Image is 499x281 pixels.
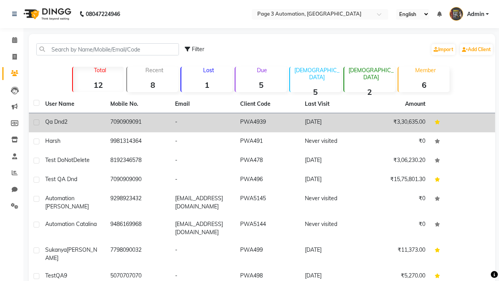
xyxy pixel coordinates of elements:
span: Admin [467,10,484,18]
span: [PERSON_NAME] [45,246,97,261]
td: 8192346578 [106,151,171,171]
th: Amount [400,95,430,113]
strong: 6 [398,80,449,90]
span: Filter [192,46,204,53]
td: [DATE] [300,113,365,132]
td: Never visited [300,190,365,215]
td: PWA5144 [235,215,301,241]
p: Lost [184,67,232,74]
td: 7090909090 [106,171,171,190]
span: Qa Dnd2 [45,118,67,125]
td: ₹11,373.00 [365,241,430,267]
strong: 5 [290,87,341,97]
td: [DATE] [300,241,365,267]
a: Add Client [460,44,493,55]
span: Test QA Dnd [45,176,77,183]
a: Import [432,44,455,55]
td: ₹0 [365,190,430,215]
td: - [170,171,235,190]
td: ₹3,06,230.20 [365,151,430,171]
th: Last Visit [300,95,365,113]
span: QA9 [56,272,67,279]
td: 9486169968 [106,215,171,241]
span: Automation Catalina [45,221,97,228]
p: Due [237,67,287,74]
td: - [170,113,235,132]
p: Recent [130,67,178,74]
td: - [170,241,235,267]
p: [DEMOGRAPHIC_DATA] [347,67,395,81]
td: - [170,132,235,151]
td: ₹0 [365,215,430,241]
td: PWA4939 [235,113,301,132]
td: ₹15,75,801.30 [365,171,430,190]
strong: 12 [73,80,124,90]
td: PWA478 [235,151,301,171]
td: 7090909091 [106,113,171,132]
td: - [170,151,235,171]
strong: 8 [127,80,178,90]
img: logo [20,3,73,25]
input: Search by Name/Mobile/Email/Code [36,43,179,55]
td: PWA5145 [235,190,301,215]
th: Client Code [235,95,301,113]
td: [EMAIL_ADDRESS][DOMAIN_NAME] [170,215,235,241]
span: Automation [PERSON_NAME] [45,195,89,210]
th: User Name [41,95,106,113]
td: 9981314364 [106,132,171,151]
td: 7798090032 [106,241,171,267]
p: [DEMOGRAPHIC_DATA] [293,67,341,81]
td: Never visited [300,215,365,241]
td: 9298923432 [106,190,171,215]
td: Never visited [300,132,365,151]
th: Mobile No. [106,95,171,113]
td: [DATE] [300,151,365,171]
td: ₹3,30,635.00 [365,113,430,132]
strong: 1 [181,80,232,90]
strong: 2 [344,87,395,97]
p: Total [76,67,124,74]
b: 08047224946 [86,3,120,25]
th: Email [170,95,235,113]
td: ₹0 [365,132,430,151]
span: Harsh [45,137,60,144]
span: Sukanya [45,246,67,253]
img: Admin [449,7,463,21]
span: Test [45,272,56,279]
td: PWA496 [235,171,301,190]
td: [EMAIL_ADDRESS][DOMAIN_NAME] [170,190,235,215]
td: [DATE] [300,171,365,190]
p: Member [402,67,449,74]
span: Test DoNotDelete [45,157,90,164]
td: PWA499 [235,241,301,267]
td: PWA491 [235,132,301,151]
strong: 5 [235,80,287,90]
